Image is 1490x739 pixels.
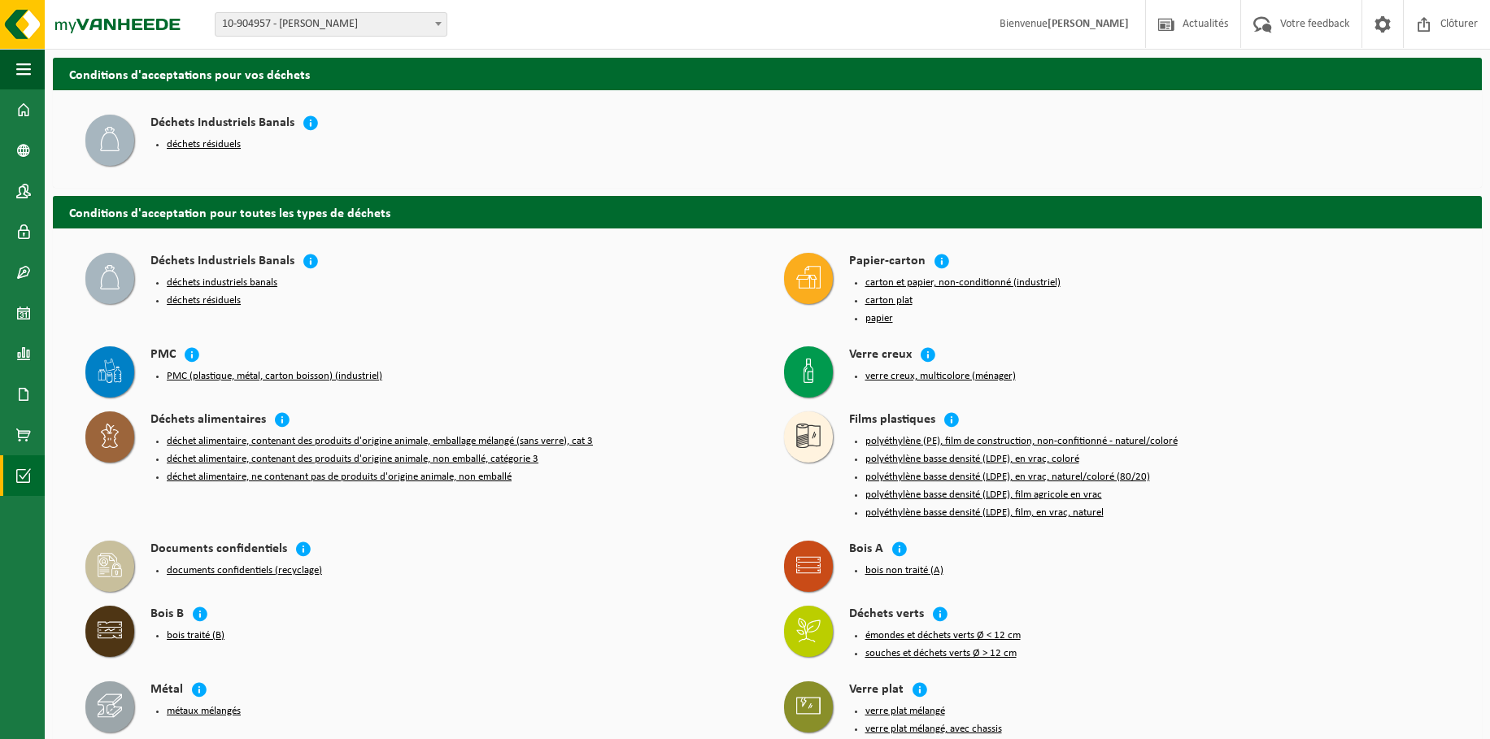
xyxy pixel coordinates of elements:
button: déchet alimentaire, ne contenant pas de produits d'origine animale, non emballé [167,471,512,484]
h4: Films plastiques [849,411,935,430]
button: bois non traité (A) [865,564,943,577]
h4: Déchets verts [849,606,924,624]
button: documents confidentiels (recyclage) [167,564,322,577]
button: déchet alimentaire, contenant des produits d'origine animale, non emballé, catégorie 3 [167,453,538,466]
button: polyéthylène (PE), film de construction, non-confitionné - naturel/coloré [865,435,1178,448]
button: carton et papier, non-conditionné (industriel) [865,276,1061,289]
h4: Verre plat [849,681,904,700]
h4: Bois B [150,606,184,624]
h2: Conditions d'acceptation pour toutes les types de déchets [53,196,1482,228]
button: papier [865,312,893,325]
h4: Papier-carton [849,253,926,272]
h2: Conditions d'acceptations pour vos déchets [53,58,1482,89]
button: polyéthylène basse densité (LDPE), film agricole en vrac [865,489,1102,502]
h4: Déchets Industriels Banals [150,115,294,133]
button: polyéthylène basse densité (LDPE), en vrac, coloré [865,453,1079,466]
button: bois traité (B) [167,629,224,642]
button: verre plat mélangé, avec chassis [865,723,1002,736]
button: déchets industriels banals [167,276,277,289]
button: émondes et déchets verts Ø < 12 cm [865,629,1021,642]
button: déchets résiduels [167,294,241,307]
h4: Déchets Industriels Banals [150,253,294,272]
button: PMC (plastique, métal, carton boisson) (industriel) [167,370,382,383]
h4: Bois A [849,541,883,559]
button: souches et déchets verts Ø > 12 cm [865,647,1017,660]
h4: Verre creux [849,346,912,365]
span: 10-904957 - DANIEL MINNE-HOCK - PERWEZ [215,12,447,37]
button: verre creux, multicolore (ménager) [865,370,1016,383]
button: verre plat mélangé [865,705,945,718]
h4: Métal [150,681,183,700]
h4: Déchets alimentaires [150,411,266,430]
button: carton plat [865,294,913,307]
button: polyéthylène basse densité (LDPE), en vrac, naturel/coloré (80/20) [865,471,1150,484]
button: polyéthylène basse densité (LDPE), film, en vrac, naturel [865,506,1104,519]
strong: [PERSON_NAME] [1048,18,1129,30]
button: métaux mélangés [167,705,241,718]
button: déchet alimentaire, contenant des produits d'origine animale, emballage mélangé (sans verre), cat 3 [167,435,593,448]
span: 10-904957 - DANIEL MINNE-HOCK - PERWEZ [216,13,447,36]
h4: Documents confidentiels [150,541,287,559]
button: déchets résiduels [167,138,241,151]
h4: PMC [150,346,176,365]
